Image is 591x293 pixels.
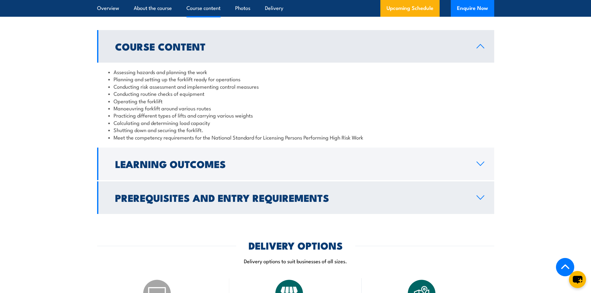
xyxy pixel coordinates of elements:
p: Delivery options to suit businesses of all sizes. [97,257,494,264]
h2: DELIVERY OPTIONS [248,241,343,250]
h2: Learning Outcomes [115,159,467,168]
a: Learning Outcomes [97,148,494,180]
h2: Course Content [115,42,467,51]
a: Prerequisites and Entry Requirements [97,181,494,214]
li: Planning and setting up the forklift ready for operations [108,75,483,82]
li: Operating the forklift [108,97,483,104]
li: Practicing different types of lifts and carrying various weights [108,112,483,119]
h2: Prerequisites and Entry Requirements [115,193,467,202]
li: Calculating and determining load capacity [108,119,483,126]
li: Assessing hazards and planning the work [108,68,483,75]
li: Conducting risk assessment and implementing control measures [108,83,483,90]
li: Manoeuvring forklift around various routes [108,104,483,112]
button: chat-button [569,271,586,288]
a: Course Content [97,30,494,63]
li: Shutting down and securing the forklift. [108,126,483,133]
li: Meet the competency requirements for the National Standard for Licensing Persons Performing High ... [108,134,483,141]
li: Conducting routine checks of equipment [108,90,483,97]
